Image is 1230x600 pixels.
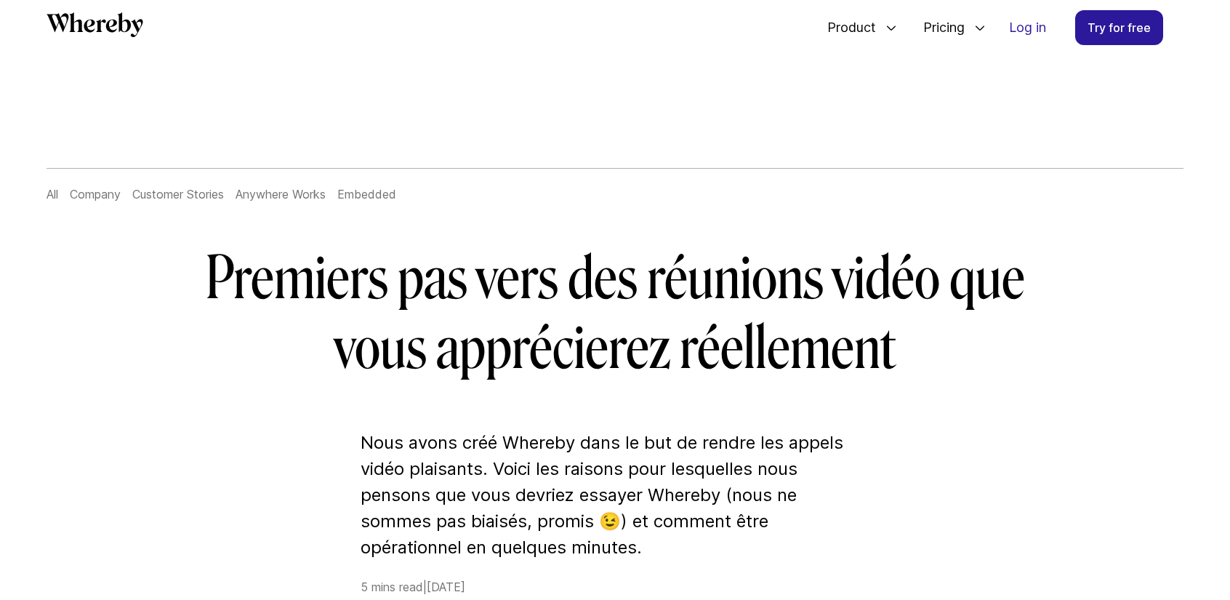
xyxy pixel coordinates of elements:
[196,244,1034,383] h1: Premiers pas vers des réunions vidéo que vous apprécierez réellement
[236,187,326,201] a: Anywhere Works
[337,187,396,201] a: Embedded
[1075,10,1163,45] a: Try for free
[47,187,58,201] a: All
[47,12,143,37] svg: Whereby
[813,4,880,52] span: Product
[909,4,968,52] span: Pricing
[47,12,143,42] a: Whereby
[997,11,1058,44] a: Log in
[361,430,869,561] p: Nous avons créé Whereby dans le but de rendre les appels vidéo plaisants. Voici les raisons pour ...
[132,187,224,201] a: Customer Stories
[70,187,121,201] a: Company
